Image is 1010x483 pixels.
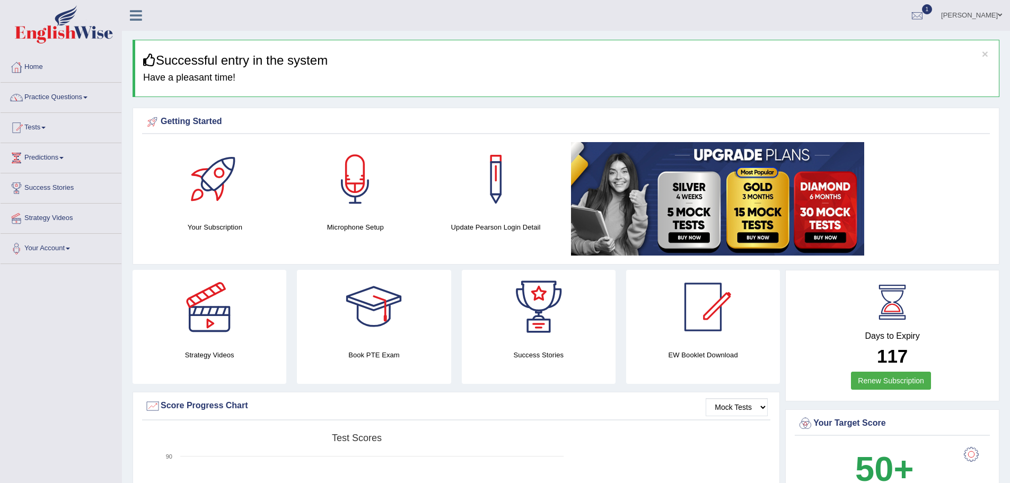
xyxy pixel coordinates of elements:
[797,331,987,341] h4: Days to Expiry
[143,54,991,67] h3: Successful entry in the system
[332,433,382,443] tspan: Test scores
[1,204,121,230] a: Strategy Videos
[1,113,121,139] a: Tests
[431,222,561,233] h4: Update Pearson Login Detail
[922,4,933,14] span: 1
[1,173,121,200] a: Success Stories
[133,349,286,361] h4: Strategy Videos
[1,143,121,170] a: Predictions
[143,73,991,83] h4: Have a pleasant time!
[1,234,121,260] a: Your Account
[877,346,908,366] b: 117
[145,114,987,130] div: Getting Started
[626,349,780,361] h4: EW Booklet Download
[150,222,280,233] h4: Your Subscription
[851,372,931,390] a: Renew Subscription
[291,222,420,233] h4: Microphone Setup
[982,48,988,59] button: ×
[166,453,172,460] text: 90
[297,349,451,361] h4: Book PTE Exam
[145,398,768,414] div: Score Progress Chart
[1,83,121,109] a: Practice Questions
[797,416,987,432] div: Your Target Score
[571,142,864,256] img: small5.jpg
[1,52,121,79] a: Home
[462,349,616,361] h4: Success Stories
